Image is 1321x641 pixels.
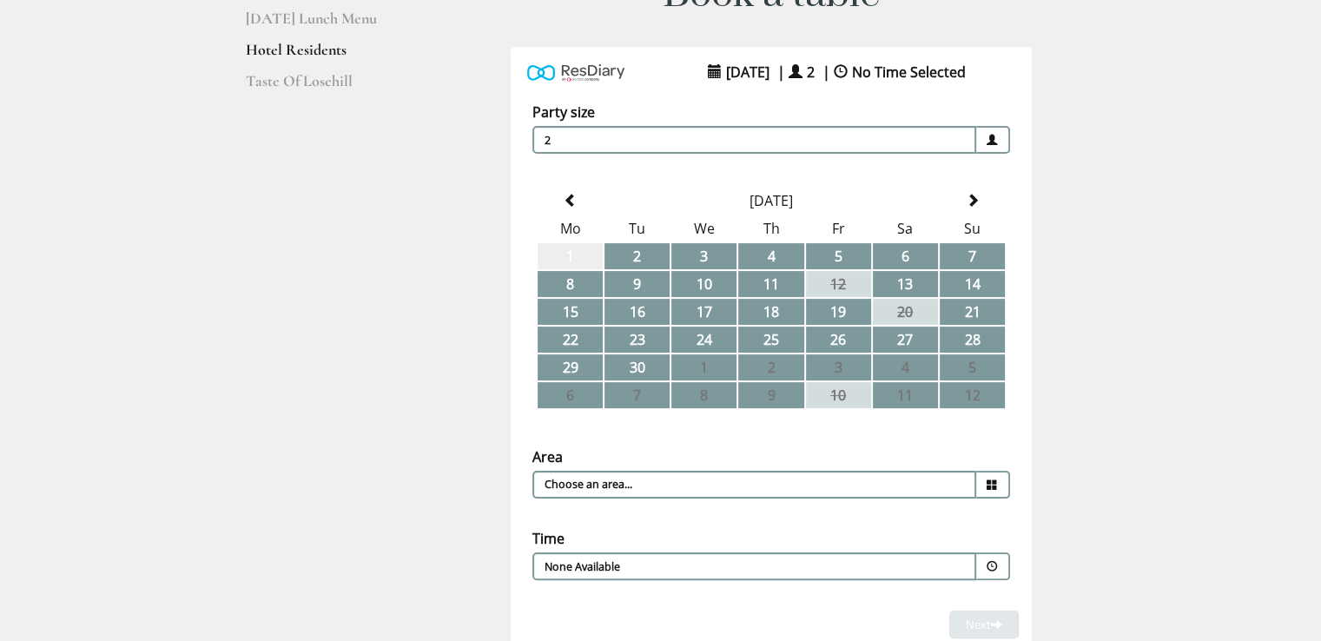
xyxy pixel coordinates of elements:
span: | [822,63,830,82]
span: 2 [532,126,976,154]
a: Hotel Residents [246,40,412,71]
td: 4 [873,354,938,380]
td: 15 [538,299,603,325]
span: 2 [803,58,819,86]
td: 3 [671,243,736,269]
th: We [671,215,736,241]
td: 9 [604,271,670,297]
img: Powered by ResDiary [527,60,624,85]
span: [DATE] [722,58,774,86]
td: 12 [806,271,871,297]
td: 17 [671,299,736,325]
td: 10 [806,382,871,408]
td: 18 [738,299,803,325]
th: Mo [538,215,603,241]
td: 2 [604,243,670,269]
td: 21 [940,299,1005,325]
a: Taste Of Losehill [246,71,412,102]
td: 26 [806,327,871,353]
span: Previous Month [564,194,578,208]
td: 8 [671,382,736,408]
label: Time [532,529,565,548]
td: 27 [873,327,938,353]
th: Select Month [604,188,938,214]
td: 28 [940,327,1005,353]
td: 2 [738,354,803,380]
td: 23 [604,327,670,353]
td: 6 [538,382,603,408]
span: Next Month [965,194,979,208]
td: 8 [538,271,603,297]
td: 9 [738,382,803,408]
th: Sa [873,215,938,241]
td: 22 [538,327,603,353]
a: [DATE] Lunch Menu [246,9,412,40]
td: 11 [738,271,803,297]
td: 13 [873,271,938,297]
td: 16 [604,299,670,325]
td: 3 [806,354,871,380]
td: 12 [940,382,1005,408]
td: 6 [873,243,938,269]
span: No Time Selected [848,58,970,86]
button: Next [949,611,1019,639]
td: 5 [940,354,1005,380]
span: | [777,63,785,82]
td: 10 [671,271,736,297]
td: 5 [806,243,871,269]
td: 20 [873,299,938,325]
td: 24 [671,327,736,353]
td: 11 [873,382,938,408]
label: Area [532,447,563,466]
td: 1 [538,243,603,269]
label: Party size [532,102,595,122]
th: Tu [604,215,670,241]
td: 29 [538,354,603,380]
td: 1 [671,354,736,380]
span: Next [966,617,1002,632]
p: None Available [545,559,859,575]
td: 7 [604,382,670,408]
td: 25 [738,327,803,353]
th: Th [738,215,803,241]
td: 4 [738,243,803,269]
th: Fr [806,215,871,241]
td: 14 [940,271,1005,297]
td: 30 [604,354,670,380]
td: 7 [940,243,1005,269]
td: 19 [806,299,871,325]
th: Su [940,215,1005,241]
